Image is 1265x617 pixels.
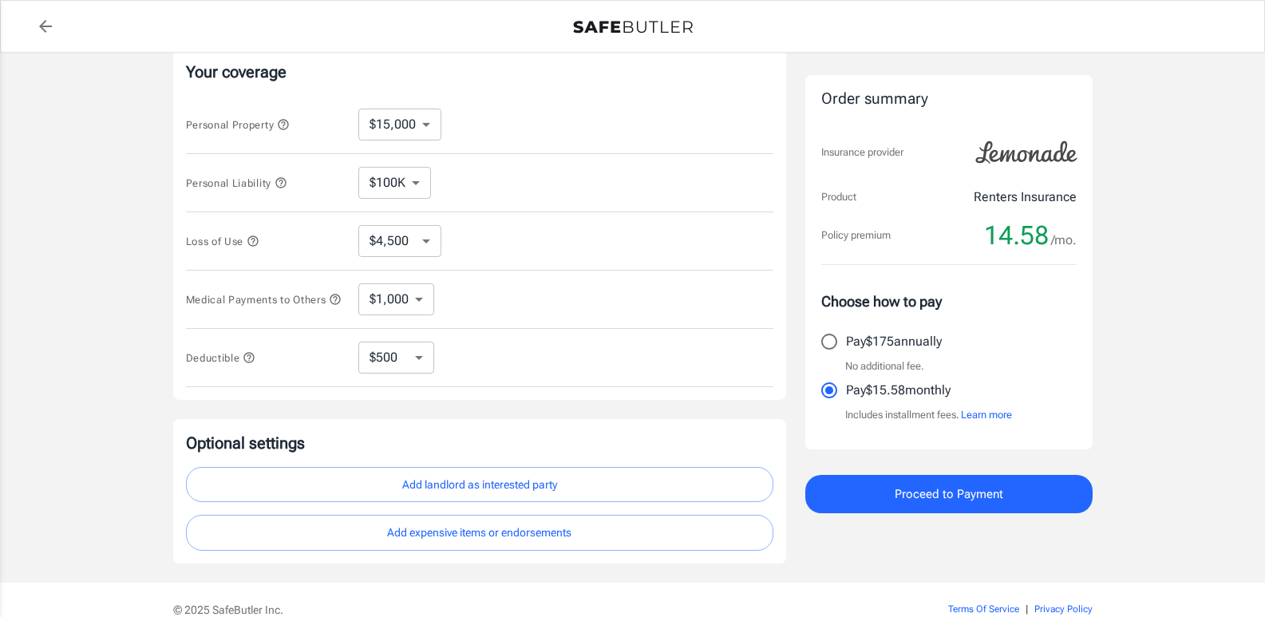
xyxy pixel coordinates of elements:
[186,231,259,251] button: Loss of Use
[1051,229,1077,251] span: /mo.
[821,189,856,205] p: Product
[186,173,287,192] button: Personal Liability
[186,467,773,503] button: Add landlord as interested party
[821,227,891,243] p: Policy premium
[821,291,1077,312] p: Choose how to pay
[974,188,1077,207] p: Renters Insurance
[961,407,1012,423] button: Learn more
[948,603,1019,615] a: Terms Of Service
[984,220,1049,251] span: 14.58
[186,352,256,364] span: Deductible
[895,484,1003,504] span: Proceed to Payment
[186,515,773,551] button: Add expensive items or endorsements
[186,290,342,309] button: Medical Payments to Others
[821,88,1077,111] div: Order summary
[186,235,259,247] span: Loss of Use
[186,177,287,189] span: Personal Liability
[186,432,773,454] p: Optional settings
[846,332,942,351] p: Pay $175 annually
[821,144,903,160] p: Insurance provider
[845,407,1012,423] p: Includes installment fees.
[1026,603,1028,615] span: |
[573,21,693,34] img: Back to quotes
[186,348,256,367] button: Deductible
[967,130,1086,175] img: Lemonade
[1034,603,1093,615] a: Privacy Policy
[805,475,1093,513] button: Proceed to Payment
[186,115,290,134] button: Personal Property
[845,358,924,374] p: No additional fee.
[186,294,342,306] span: Medical Payments to Others
[30,10,61,42] a: back to quotes
[846,381,951,400] p: Pay $15.58 monthly
[186,61,773,83] p: Your coverage
[186,119,290,131] span: Personal Property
